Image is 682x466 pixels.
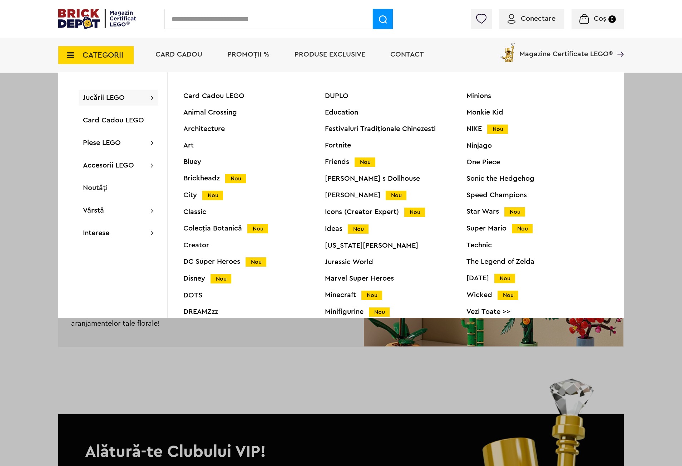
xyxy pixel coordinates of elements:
[521,15,555,22] span: Conectare
[608,15,616,23] small: 0
[390,51,424,58] a: Contact
[594,15,606,22] span: Coș
[227,51,270,58] a: PROMOȚII %
[519,41,613,58] span: Magazine Certificate LEGO®
[295,51,365,58] a: Produse exclusive
[613,41,624,48] a: Magazine Certificate LEGO®
[508,15,555,22] a: Conectare
[83,51,123,59] span: CATEGORII
[155,51,202,58] a: Card Cadou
